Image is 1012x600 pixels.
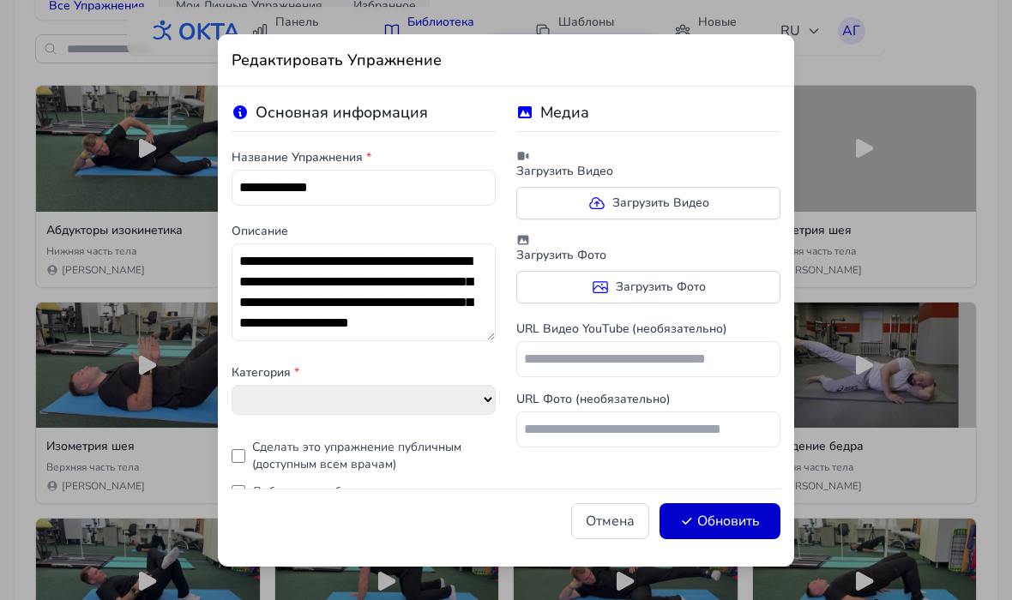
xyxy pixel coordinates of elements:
button: Отмена [571,503,649,539]
label: Категория [232,364,496,381]
label: Сделать это упражнение публичным (доступным всем врачам) [252,439,496,473]
label: Загрузить Видео [516,187,780,219]
label: Загрузить Фото [516,271,780,303]
label: Описание [232,223,496,240]
label: Добавить в избранное [252,483,383,501]
label: URL Фото (необязательно) [516,391,780,408]
label: URL Видео YouTube (необязательно) [516,321,780,338]
h3: Основная информация [232,100,496,132]
label: Загрузить Фото [516,233,780,264]
label: Название Упражнения [232,149,496,166]
h2: Редактировать Упражнение [232,48,780,72]
button: Обновить [660,503,780,539]
label: Загрузить Видео [516,149,780,180]
h3: Медиа [516,100,780,132]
